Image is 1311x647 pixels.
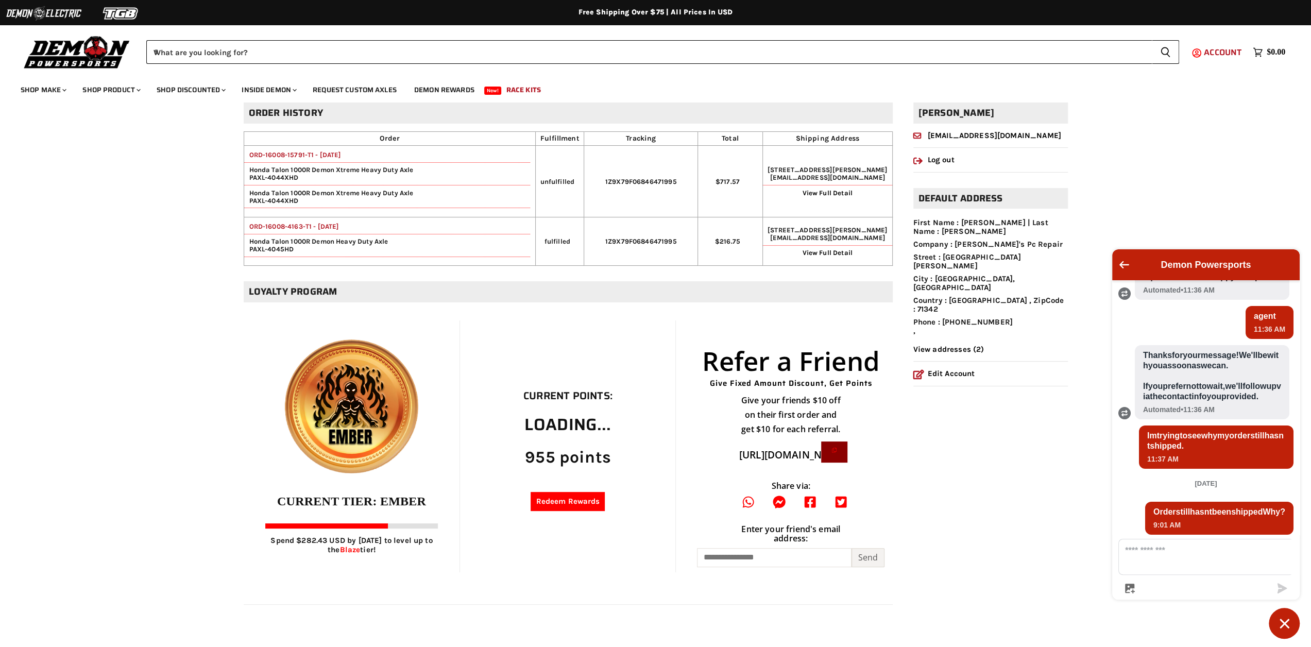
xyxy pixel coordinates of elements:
[1199,48,1248,57] a: Account
[244,132,536,146] th: Order
[244,223,339,230] a: ORD-16008-4163-T1 - [DATE]
[913,188,1068,209] h2: Default address
[770,234,885,242] span: [EMAIL_ADDRESS][DOMAIN_NAME]
[244,151,341,159] a: ORD-16008-15791-T1 - [DATE]
[244,103,893,124] h2: Order history
[740,524,841,543] div: Enter your friend's email address:
[244,174,299,181] span: PAXL-4044XHD
[802,189,852,197] a: View Full Detail
[913,296,1068,314] li: Country : [GEOGRAPHIC_DATA] , ZipCode : 71342
[584,132,697,146] th: Tracking
[82,4,160,23] img: TGB Logo 2
[1267,47,1285,57] span: $0.00
[234,79,303,100] a: Inside Demon
[536,217,584,265] td: fulfilled
[770,174,885,181] span: [EMAIL_ADDRESS][DOMAIN_NAME]
[913,253,1068,271] li: Street : [GEOGRAPHIC_DATA][PERSON_NAME]
[716,178,740,185] span: $717.57
[244,197,299,205] span: PAXL-4044XHD
[762,146,892,217] td: [STREET_ADDRESS][PERSON_NAME]
[1204,46,1241,59] span: Account
[584,146,697,217] td: 1Z9X79F06846471995
[406,79,482,100] a: Demon Rewards
[276,331,428,482] img: Royality_Icones_500x500_1.png
[13,79,73,100] a: Shop Make
[710,379,872,388] h2: Give Fixed Amount Discount, Get Points
[75,79,147,100] a: Shop Product
[21,33,133,70] img: Demon Powersports
[244,281,893,302] h2: Loyalty Program
[5,4,82,23] img: Demon Electric Logo 2
[913,275,1068,293] li: City : [GEOGRAPHIC_DATA], [GEOGRAPHIC_DATA]
[1152,40,1179,64] button: Search
[913,218,1068,335] ul: ,
[852,548,884,567] button: Send
[244,237,531,245] span: Honda Talon 1000R Demon Heavy Duty Axle
[265,536,438,554] p: Spend $282.43 USD by [DATE] to level up to the tier!
[339,545,360,554] a: Blaze
[697,132,762,146] th: Total
[536,146,584,217] td: unfulfilled
[913,369,975,378] a: Edit Account
[536,132,584,146] th: Fulfillment
[802,249,852,257] a: View Full Detail
[523,415,612,434] h2: Loading...
[584,217,697,265] td: 1Z9X79F06846471995
[146,40,1179,64] form: Product
[913,240,1068,249] li: Company : [PERSON_NAME]'s Pc Repair
[149,79,232,100] a: Shop Discounted
[305,79,404,100] a: Request Custom Axles
[734,444,821,466] div: [URL][DOMAIN_NAME]
[146,40,1152,64] input: When autocomplete results are available use up and down arrows to review and enter to select
[913,131,1061,140] a: [EMAIL_ADDRESS][DOMAIN_NAME]
[523,448,612,467] div: 955 points
[523,390,612,402] h2: Current Points:
[702,346,880,377] div: Refer a Friend
[913,155,955,164] a: Log out
[762,217,892,265] td: [STREET_ADDRESS][PERSON_NAME]
[531,492,605,511] a: Redeem Rewards
[913,218,1068,236] li: First Name : [PERSON_NAME] | Last Name : [PERSON_NAME]
[499,79,549,100] a: Race Kits
[740,393,841,436] p: Give your friends $10 off on their first order and get $10 for each referral.
[484,87,502,95] span: New!
[244,189,531,197] span: Honda Talon 1000R Demon Xtreme Heavy Duty Axle
[715,237,740,245] span: $216.75
[13,75,1283,100] ul: Main menu
[913,345,984,354] a: View addresses (2)
[1248,45,1290,60] a: $0.00
[277,495,426,509] p: Current Tier: Ember
[913,103,1068,124] h2: [PERSON_NAME]
[244,166,531,174] span: Honda Talon 1000R Demon Xtreme Heavy Duty Axle
[244,245,294,253] span: PAXL-4045HD
[762,132,892,146] th: Shipping Address
[1109,249,1303,639] inbox-online-store-chat: Shopify online store chat
[244,8,1068,17] div: Free Shipping Over $75 | All Prices In USD
[913,318,1068,327] li: Phone : [PHONE_NUMBER]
